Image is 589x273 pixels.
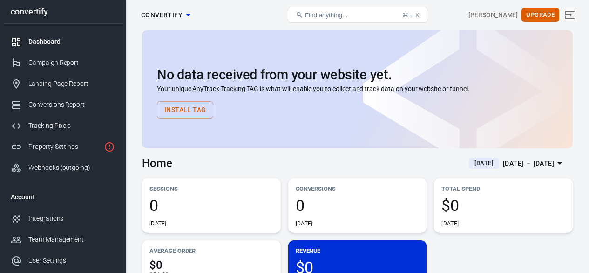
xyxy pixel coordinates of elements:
button: Find anything...⌘ + K [288,7,427,23]
div: Property Settings [28,142,100,152]
p: Sessions [149,184,273,194]
div: Tracking Pixels [28,121,115,131]
a: Dashboard [3,31,122,52]
a: Sign out [559,4,582,26]
p: Average Order [149,246,273,256]
p: Your unique AnyTrack Tracking TAG is what will enable you to collect and track data on your websi... [157,84,558,94]
span: [DATE] [471,159,497,168]
div: ⌘ + K [402,12,420,19]
div: Integrations [28,214,115,224]
h3: Home [142,157,172,170]
span: Find anything... [305,12,347,19]
div: Account id: reRdbIyZ [468,10,518,20]
span: $0 [441,197,565,213]
div: Webhooks (outgoing) [28,163,115,173]
div: [DATE] [149,220,167,227]
p: Conversions [296,184,420,194]
div: convertify [3,7,122,16]
div: User Settings [28,256,115,266]
a: User Settings [3,250,122,271]
a: Integrations [3,208,122,229]
p: Revenue [296,246,420,256]
div: Dashboard [28,37,115,47]
a: Campaign Report [3,52,122,73]
svg: Property is not installed yet [104,141,115,153]
span: $0 [149,259,273,271]
div: Team Management [28,235,115,245]
a: Property Settings [3,136,122,157]
span: 0 [149,197,273,213]
a: Webhooks (outgoing) [3,157,122,178]
span: convertify [141,9,183,21]
div: Landing Page Report [28,79,115,89]
li: Account [3,186,122,208]
a: Conversions Report [3,94,122,115]
a: Landing Page Report [3,73,122,94]
div: [DATE] [441,220,459,227]
a: Team Management [3,229,122,250]
p: Total Spend [441,184,565,194]
div: [DATE] [296,220,313,227]
div: Conversions Report [28,100,115,110]
h2: No data received from your website yet. [157,67,558,82]
button: Upgrade [521,8,559,22]
div: [DATE] － [DATE] [503,158,554,169]
a: Tracking Pixels [3,115,122,136]
button: [DATE][DATE] － [DATE] [461,156,573,171]
button: convertify [137,7,194,24]
button: Install Tag [157,101,213,119]
div: Campaign Report [28,58,115,68]
span: 0 [296,197,420,213]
